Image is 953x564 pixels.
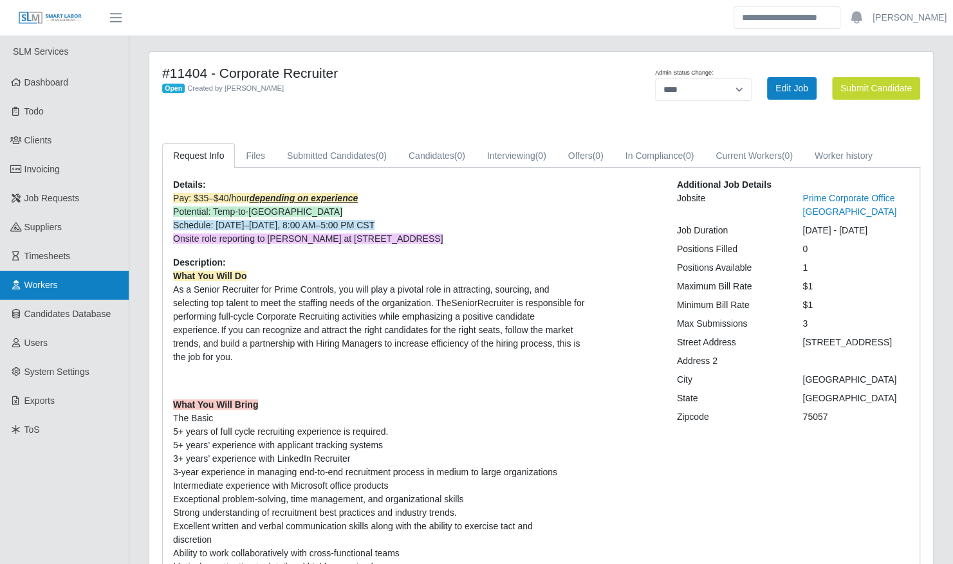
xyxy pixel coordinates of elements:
a: Files [235,143,276,168]
strong: What You Will Do [173,271,246,281]
div: Minimum Bill Rate [667,298,793,312]
a: Edit Job [767,77,817,100]
div: Jobsite [667,192,793,219]
a: Request Info [162,143,235,168]
input: Search [734,6,840,29]
span: Exports [24,396,55,406]
span: (0) [535,150,546,161]
div: 75057 [793,410,919,424]
b: Details: [173,179,206,190]
div: $1 [793,280,919,293]
div: 3 [793,317,919,331]
div: 1 [793,261,919,275]
b: Additional Job Details [677,179,772,190]
span: (0) [683,150,694,161]
span: Potential: Temp-to-[GEOGRAPHIC_DATA] [173,206,342,217]
a: Worker history [804,143,884,168]
div: Max Submissions [667,317,793,331]
span: Clients [24,135,52,145]
a: [PERSON_NAME] [873,11,947,24]
div: Positions Available [667,261,793,275]
div: 0 [793,242,919,256]
span: Workers [24,280,58,290]
span: Onsite role reporting to [PERSON_NAME] at [STREET_ADDRESS] [173,233,443,244]
a: In Compliance [615,143,705,168]
button: Submit Candidate [832,77,920,100]
span: Timesheets [24,251,71,261]
div: State [667,392,793,405]
div: [DATE] - [DATE] [793,224,919,237]
div: Address 2 [667,354,793,368]
a: Candidates [398,143,476,168]
div: City [667,373,793,387]
div: [GEOGRAPHIC_DATA] [793,373,919,387]
span: (0) [454,150,465,161]
span: Schedule: [DATE]–[DATE], 8:00 AM–5:00 PM CST [173,220,375,230]
strong: What You Will Bring [173,399,258,410]
span: Candidates Database [24,309,111,319]
span: Todo [24,106,44,116]
span: Pay: $35–$40/hour [173,193,358,203]
div: Job Duration [667,224,793,237]
a: Submitted Candidates [276,143,398,168]
h4: #11404 - Corporate Recruiter [162,65,597,81]
span: System Settings [24,367,89,377]
div: [GEOGRAPHIC_DATA] [793,392,919,405]
span: (0) [782,150,793,161]
div: Maximum Bill Rate [667,280,793,293]
span: Dashboard [24,77,69,87]
a: Prime Corporate Office [GEOGRAPHIC_DATA] [802,193,896,217]
span: Invoicing [24,164,60,174]
div: [STREET_ADDRESS] [793,336,919,349]
span: Created by [PERSON_NAME] [187,84,284,92]
span: Job Requests [24,193,80,203]
div: Positions Filled [667,242,793,256]
span: (0) [376,150,387,161]
div: Street Address [667,336,793,349]
span: As a Senior Recruiter for Prime Controls, you will play a pivotal role in attracting, sourcing, a... [173,271,584,362]
span: Open [162,84,185,94]
div: Zipcode [667,410,793,424]
a: Current Workers [705,143,804,168]
a: Interviewing [476,143,557,168]
b: Description: [173,257,226,268]
span: (0) [593,150,604,161]
a: Offers [557,143,615,168]
span: SLM Services [13,46,68,57]
label: Admin Status Change: [655,69,713,78]
span: Users [24,338,48,348]
img: SLM Logo [18,11,82,25]
div: $1 [793,298,919,312]
span: ToS [24,424,40,435]
span: Suppliers [24,222,62,232]
span: depending on experience [249,193,358,203]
